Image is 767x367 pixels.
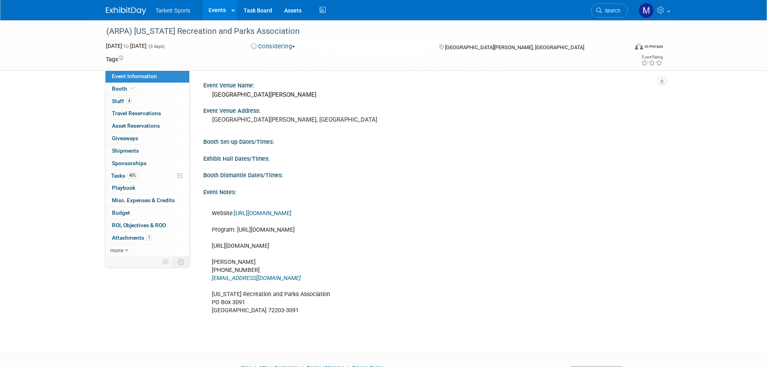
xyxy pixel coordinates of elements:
span: Booth [112,85,136,92]
span: Attachments [112,234,152,241]
a: Event Information [105,70,189,83]
div: Event Format [581,42,664,54]
a: Budget [105,207,189,219]
div: In-Person [644,44,663,50]
span: more [110,247,123,253]
span: Sponsorships [112,160,147,166]
a: Shipments [105,145,189,157]
a: ROI, Objectives & ROO [105,220,189,232]
span: Budget [112,209,130,216]
a: Search [591,4,628,18]
a: Asset Reservations [105,120,189,132]
span: Shipments [112,147,139,154]
span: Misc. Expenses & Credits [112,197,175,203]
a: Giveaways [105,133,189,145]
span: 1 [146,234,152,241]
a: Travel Reservations [105,108,189,120]
div: Exhibit Hall Dates/Times: [203,153,662,163]
div: [GEOGRAPHIC_DATA][PERSON_NAME] [209,89,655,101]
span: 4 [126,98,132,104]
span: Event Information [112,73,157,79]
span: Staff [112,98,132,104]
div: Booth Dismantle Dates/Times: [203,169,662,179]
td: Personalize Event Tab Strip [159,257,173,267]
a: Misc. Expenses & Credits [105,195,189,207]
a: Attachments1 [105,232,189,244]
div: Event Rating [641,55,663,59]
div: (ARPA) [US_STATE] Recreation and Parks Association [103,24,616,39]
span: [GEOGRAPHIC_DATA][PERSON_NAME], [GEOGRAPHIC_DATA] [445,44,584,50]
span: to [122,43,130,49]
span: Playbook [112,185,135,191]
span: Tasks [111,172,138,179]
a: [URL][DOMAIN_NAME] [234,210,292,217]
span: ROI, Objectives & ROO [112,222,166,228]
span: Asset Reservations [112,122,160,129]
img: ExhibitDay [106,7,146,15]
button: Considering [248,42,298,51]
span: Travel Reservations [112,110,161,116]
td: Toggle Event Tabs [173,257,189,267]
pre: [GEOGRAPHIC_DATA][PERSON_NAME], [GEOGRAPHIC_DATA] [212,116,385,123]
td: Tags [106,55,123,63]
div: Website: Program: [URL][DOMAIN_NAME] [URL][DOMAIN_NAME] [PERSON_NAME] [PHONE_NUMBER] [US_STATE] R... [206,197,572,319]
span: 40% [127,172,138,178]
span: [DATE] [DATE] [106,43,147,49]
a: Playbook [105,182,189,194]
a: [EMAIL_ADDRESS][DOMAIN_NAME] [212,275,301,282]
i: Booth reservation complete [131,86,135,91]
a: Tasks40% [105,170,189,182]
span: Giveaways [112,135,138,141]
div: Event Notes: [203,186,662,196]
span: Search [602,8,620,14]
img: Format-Inperson.png [635,43,643,50]
div: Event Venue Address: [203,105,662,115]
span: (3 days) [148,44,165,49]
img: megan powell [639,3,654,18]
a: Staff4 [105,95,189,108]
a: more [105,245,189,257]
span: Tarkett Sports [156,7,190,14]
a: Sponsorships [105,158,189,170]
div: Event Venue Name: [203,79,662,89]
a: Booth [105,83,189,95]
div: Booth Set-up Dates/Times: [203,136,662,146]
